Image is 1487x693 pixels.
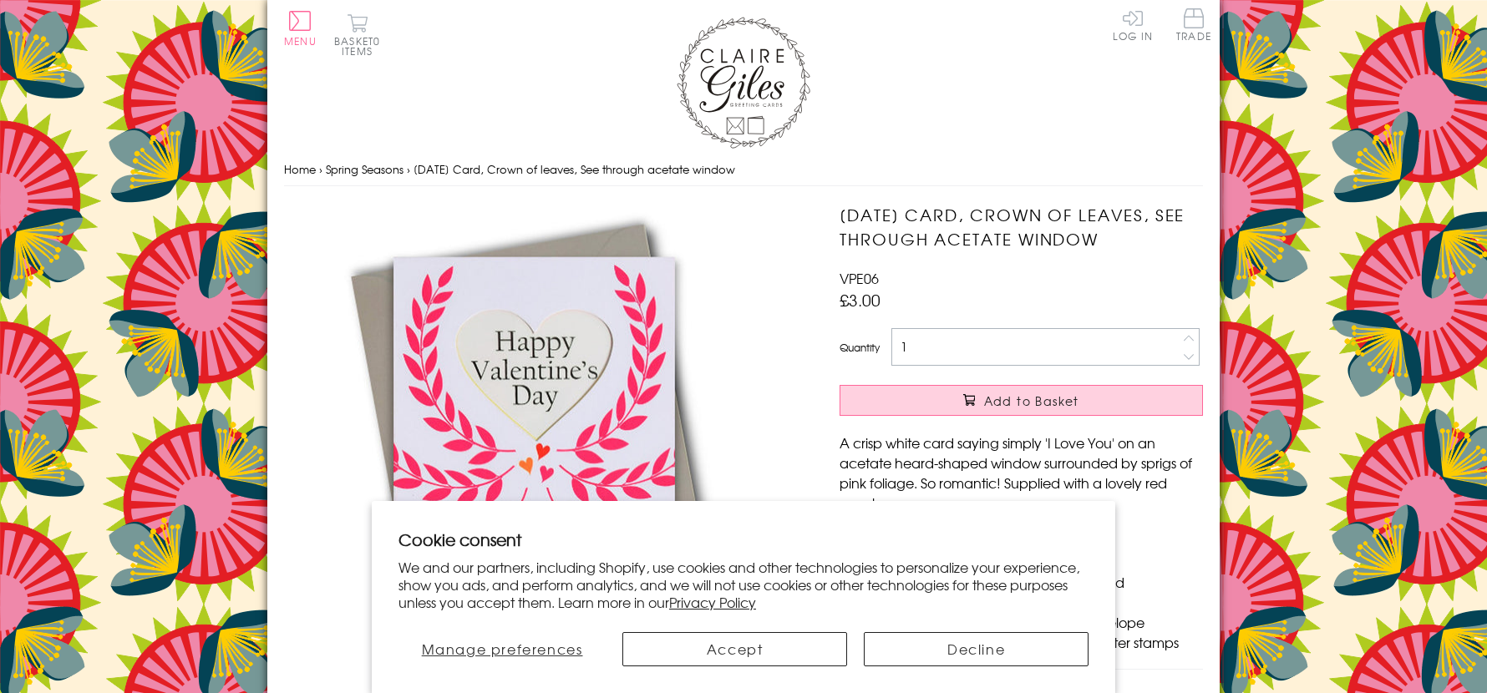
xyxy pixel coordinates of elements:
img: Claire Giles Greetings Cards [677,17,810,149]
a: Log In [1113,8,1153,41]
h1: [DATE] Card, Crown of leaves, See through acetate window [840,203,1203,251]
span: [DATE] Card, Crown of leaves, See through acetate window [414,161,735,177]
span: 0 items [342,33,380,58]
span: Add to Basket [984,392,1079,409]
a: Privacy Policy [669,592,756,612]
a: Trade [1176,8,1211,44]
a: Home [284,161,316,177]
span: › [319,161,322,177]
button: Manage preferences [398,632,606,666]
a: Spring Seasons [326,161,403,177]
button: Basket0 items [334,13,380,56]
h2: Cookie consent [398,528,1089,551]
p: A crisp white card saying simply 'I Love You' on an acetate heard-shaped window surrounded by spr... [840,432,1203,513]
nav: breadcrumbs [284,153,1203,187]
span: VPE06 [840,268,879,288]
span: › [407,161,410,177]
span: Trade [1176,8,1211,41]
button: Menu [284,11,317,46]
button: Accept [622,632,847,666]
button: Add to Basket [840,385,1203,416]
label: Quantity [840,340,880,355]
span: Manage preferences [422,639,583,659]
span: Menu [284,33,317,48]
span: £3.00 [840,288,881,311]
button: Decline [864,632,1089,666]
p: We and our partners, including Shopify, use cookies and other technologies to personalize your ex... [398,559,1089,610]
